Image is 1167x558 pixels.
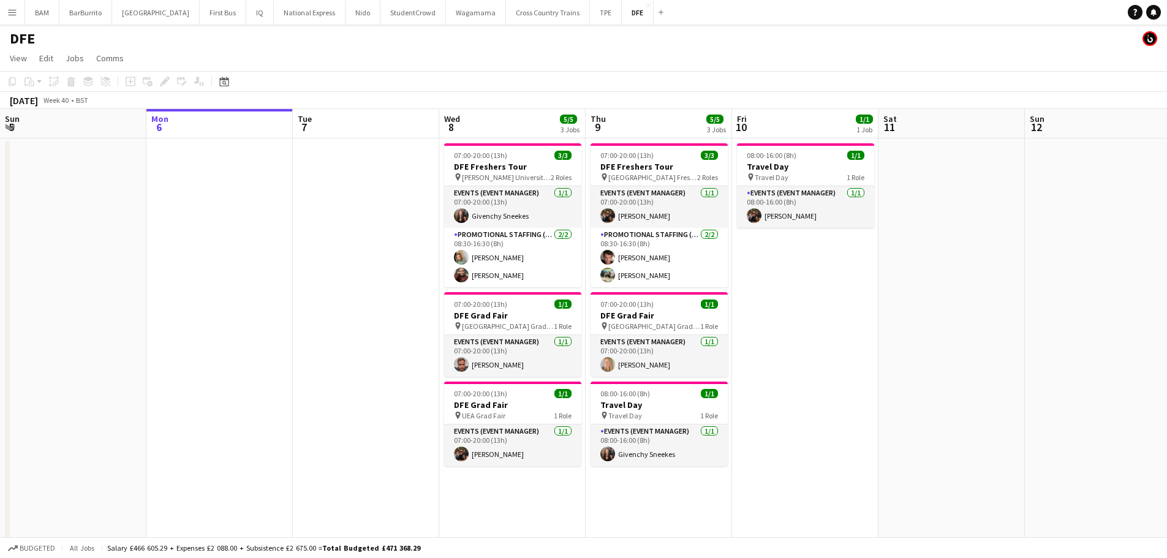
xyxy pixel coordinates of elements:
app-job-card: 08:00-16:00 (8h)1/1Travel Day Travel Day1 RoleEvents (Event Manager)1/108:00-16:00 (8h)Givenchy S... [591,382,728,466]
span: Travel Day [755,173,788,182]
a: View [5,50,32,66]
span: 3/3 [554,151,572,160]
span: 8 [442,120,460,134]
button: Budgeted [6,541,57,555]
span: 1/1 [701,300,718,309]
span: 07:00-20:00 (13h) [600,151,654,160]
span: 07:00-20:00 (13h) [600,300,654,309]
span: 1 Role [554,411,572,420]
span: 1/1 [554,300,572,309]
app-card-role: Events (Event Manager)1/107:00-20:00 (13h)[PERSON_NAME] [591,186,728,228]
span: Comms [96,53,124,64]
div: Salary £466 605.29 + Expenses £2 088.00 + Subsistence £2 675.00 = [107,543,420,552]
span: 5 [3,120,20,134]
span: 3/3 [701,151,718,160]
button: TPE [590,1,622,25]
span: 1 Role [700,411,718,420]
span: 08:00-16:00 (8h) [747,151,796,160]
button: StudentCrowd [380,1,446,25]
app-card-role: Events (Event Manager)1/107:00-20:00 (13h)Givenchy Sneekes [444,186,581,228]
span: All jobs [67,543,97,552]
h1: DFE [10,29,35,48]
span: 1 Role [847,173,864,182]
div: 1 Job [856,125,872,134]
span: Jobs [66,53,84,64]
app-job-card: 07:00-20:00 (13h)3/3DFE Freshers Tour [GEOGRAPHIC_DATA] Freshers Fair2 RolesEvents (Event Manager... [591,143,728,287]
app-card-role: Promotional Staffing (Brand Ambassadors)2/208:30-16:30 (8h)[PERSON_NAME][PERSON_NAME] [591,228,728,287]
app-job-card: 07:00-20:00 (13h)1/1DFE Grad Fair [GEOGRAPHIC_DATA] Grad Fair1 RoleEvents (Event Manager)1/107:00... [591,292,728,377]
span: 12 [1028,120,1044,134]
button: Nido [346,1,380,25]
span: 1/1 [554,389,572,398]
span: View [10,53,27,64]
span: 1/1 [701,389,718,398]
button: Cross Country Trains [506,1,590,25]
span: Budgeted [20,544,55,552]
span: 5/5 [706,115,723,124]
span: 7 [296,120,312,134]
h3: DFE Grad Fair [591,310,728,321]
app-job-card: 07:00-20:00 (13h)3/3DFE Freshers Tour [PERSON_NAME] University Freshers Fair2 RolesEvents (Event ... [444,143,581,287]
span: 08:00-16:00 (8h) [600,389,650,398]
span: 1/1 [856,115,873,124]
span: [GEOGRAPHIC_DATA] Freshers Fair [608,173,697,182]
span: [PERSON_NAME] University Freshers Fair [462,173,551,182]
span: Wed [444,113,460,124]
h3: Travel Day [591,399,728,410]
a: Comms [91,50,129,66]
h3: DFE Freshers Tour [444,161,581,172]
h3: Travel Day [737,161,874,172]
span: Fri [737,113,747,124]
span: UEA Grad Fair [462,411,505,420]
button: BAM [25,1,59,25]
button: Wagamama [446,1,506,25]
button: First Bus [200,1,246,25]
span: 07:00-20:00 (13h) [454,389,507,398]
div: 3 Jobs [561,125,580,134]
button: BarBurrito [59,1,112,25]
app-card-role: Events (Event Manager)1/108:00-16:00 (8h)Givenchy Sneekes [591,424,728,466]
span: 6 [149,120,168,134]
h3: DFE Grad Fair [444,310,581,321]
app-card-role: Events (Event Manager)1/107:00-20:00 (13h)[PERSON_NAME] [444,335,581,377]
span: 1 Role [700,322,718,331]
span: 2 Roles [551,173,572,182]
span: Sun [1030,113,1044,124]
h3: DFE Grad Fair [444,399,581,410]
span: 5/5 [560,115,577,124]
app-job-card: 07:00-20:00 (13h)1/1DFE Grad Fair [GEOGRAPHIC_DATA] Grad Fair1 RoleEvents (Event Manager)1/107:00... [444,292,581,377]
button: National Express [274,1,346,25]
span: 2 Roles [697,173,718,182]
a: Jobs [61,50,89,66]
span: Tue [298,113,312,124]
span: 1 Role [554,322,572,331]
button: IQ [246,1,274,25]
app-card-role: Events (Event Manager)1/108:00-16:00 (8h)[PERSON_NAME] [737,186,874,228]
span: [GEOGRAPHIC_DATA] Grad Fair [608,322,700,331]
span: Edit [39,53,53,64]
app-card-role: Events (Event Manager)1/107:00-20:00 (13h)[PERSON_NAME] [591,335,728,377]
span: Sat [883,113,897,124]
span: 07:00-20:00 (13h) [454,300,507,309]
span: 07:00-20:00 (13h) [454,151,507,160]
app-job-card: 08:00-16:00 (8h)1/1Travel Day Travel Day1 RoleEvents (Event Manager)1/108:00-16:00 (8h)[PERSON_NAME] [737,143,874,228]
span: Total Budgeted £471 368.29 [322,543,420,552]
span: Mon [151,113,168,124]
div: 07:00-20:00 (13h)1/1DFE Grad Fair UEA Grad Fair1 RoleEvents (Event Manager)1/107:00-20:00 (13h)[P... [444,382,581,466]
span: Week 40 [40,96,71,105]
span: Sun [5,113,20,124]
a: Edit [34,50,58,66]
span: 9 [589,120,606,134]
app-card-role: Promotional Staffing (Brand Ambassadors)2/208:30-16:30 (8h)[PERSON_NAME][PERSON_NAME] [444,228,581,287]
button: [GEOGRAPHIC_DATA] [112,1,200,25]
span: Thu [591,113,606,124]
span: 1/1 [847,151,864,160]
app-user-avatar: Tim Bodenham [1142,31,1157,46]
h3: DFE Freshers Tour [591,161,728,172]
